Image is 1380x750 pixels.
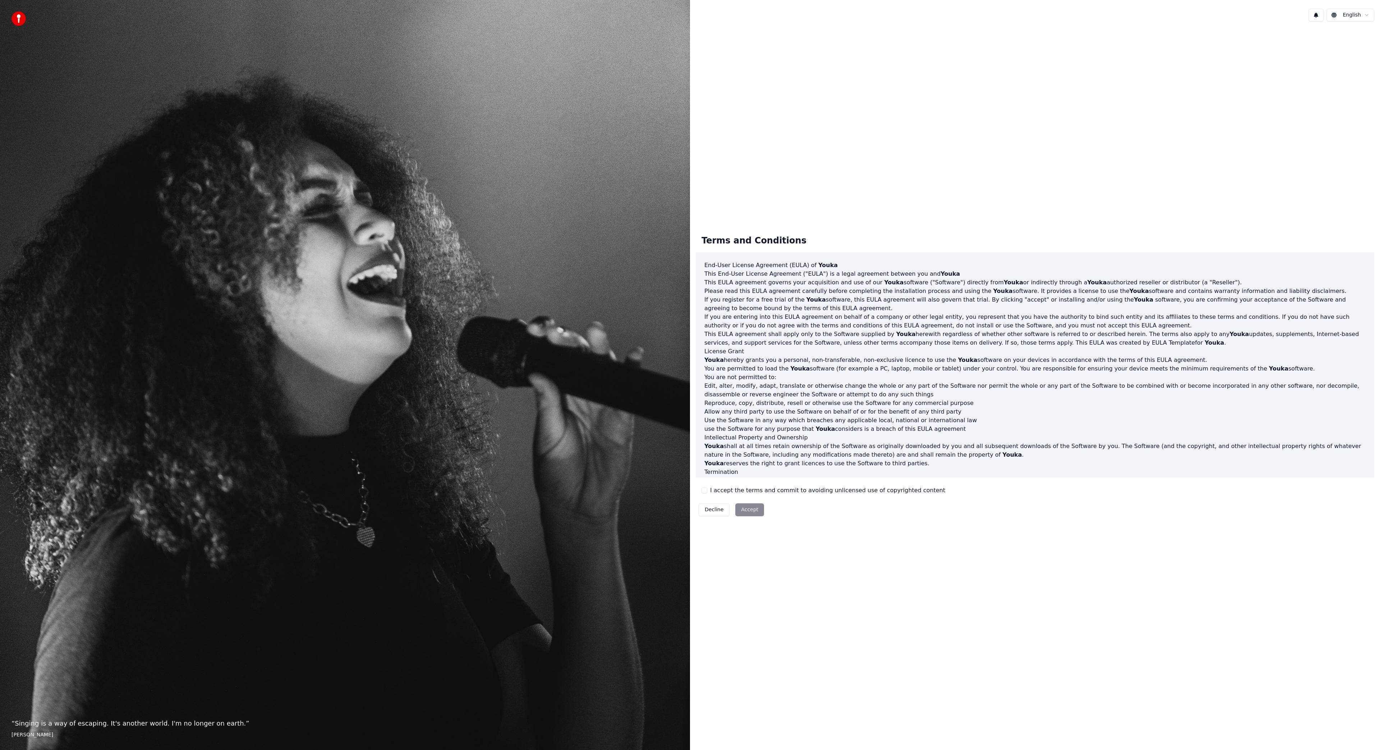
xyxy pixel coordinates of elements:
footer: [PERSON_NAME] [11,731,678,739]
span: Youka [1134,296,1153,303]
span: Youka [1087,279,1107,286]
label: I accept the terms and commit to avoiding unlicensed use of copyrighted content [710,486,945,495]
h3: License Grant [704,347,1366,356]
li: use the Software for any purpose that considers is a breach of this EULA agreement [704,425,1366,433]
p: This End-User License Agreement ("EULA") is a legal agreement between you and [704,270,1366,278]
p: If you register for a free trial of the software, this EULA agreement will also govern that trial... [704,295,1366,313]
span: Youka [958,357,977,363]
span: Youka [790,365,810,372]
p: “ Singing is a way of escaping. It's another world. I'm no longer on earth. ” [11,718,678,728]
span: Youka [884,279,903,286]
span: Youka [1130,288,1149,294]
p: This EULA agreement governs your acquisition and use of our software ("Software") directly from o... [704,278,1366,287]
span: Youka [818,262,838,269]
span: Youka [1004,279,1023,286]
a: EULA Template [1152,339,1195,346]
p: You are permitted to load the software (for example a PC, laptop, mobile or tablet) under your co... [704,364,1366,373]
span: Youka [1205,339,1224,346]
span: Youka [940,270,960,277]
p: This EULA agreement is effective from the date you first use the Software and shall continue unti... [704,476,1366,485]
span: Youka [1229,331,1249,337]
li: Edit, alter, modify, adapt, translate or otherwise change the whole or any part of the Software n... [704,382,1366,399]
p: Please read this EULA agreement carefully before completing the installation process and using th... [704,287,1366,295]
li: Reproduce, copy, distribute, resell or otherwise use the Software for any commercial purpose [704,399,1366,407]
p: reserves the right to grant licences to use the Software to third parties. [704,459,1366,468]
p: You are not permitted to: [704,373,1366,382]
h3: Intellectual Property and Ownership [704,433,1366,442]
img: youka [11,11,26,26]
span: Youka [896,331,916,337]
li: Use the Software in any way which breaches any applicable local, national or international law [704,416,1366,425]
p: This EULA agreement shall apply only to the Software supplied by herewith regardless of whether o... [704,330,1366,347]
span: Youka [816,425,835,432]
span: Youka [704,443,724,449]
span: Youka [993,288,1013,294]
h3: Termination [704,468,1366,476]
span: Youka [704,357,724,363]
span: Youka [1269,365,1288,372]
span: Youka [1003,451,1022,458]
h3: End-User License Agreement (EULA) of [704,261,1366,270]
p: If you are entering into this EULA agreement on behalf of a company or other legal entity, you re... [704,313,1366,330]
span: Youka [806,296,826,303]
span: Youka [1186,477,1205,484]
div: Terms and Conditions [696,229,812,252]
p: hereby grants you a personal, non-transferable, non-exclusive licence to use the software on your... [704,356,1366,364]
li: Allow any third party to use the Software on behalf of or for the benefit of any third party [704,407,1366,416]
span: Youka [704,460,724,467]
p: shall at all times retain ownership of the Software as originally downloaded by you and all subse... [704,442,1366,459]
button: Decline [699,503,730,516]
